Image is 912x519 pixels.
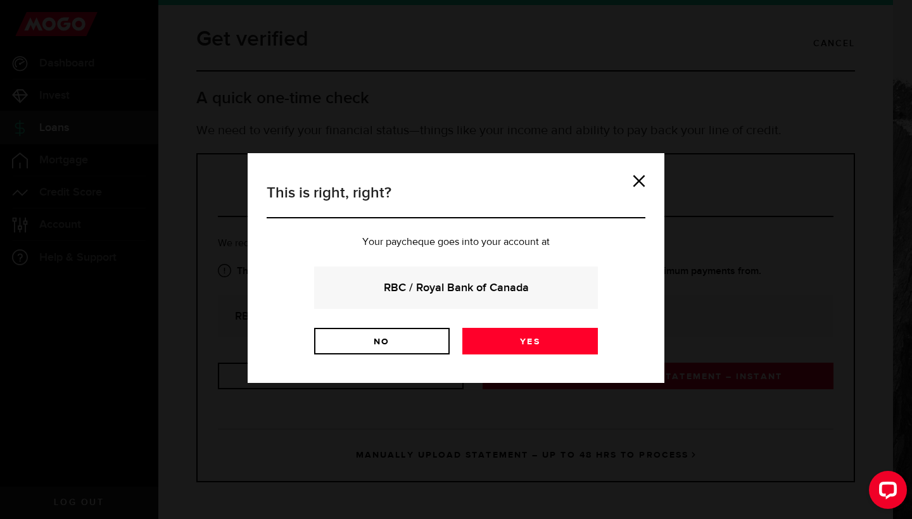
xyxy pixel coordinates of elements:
[267,182,645,218] h3: This is right, right?
[314,328,450,354] a: No
[462,328,598,354] a: Yes
[267,237,645,247] p: Your paycheque goes into your account at
[331,279,581,296] strong: RBC / Royal Bank of Canada
[859,466,912,519] iframe: LiveChat chat widget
